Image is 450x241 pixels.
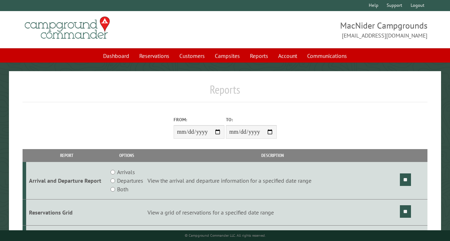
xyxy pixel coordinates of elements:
td: Reservations Grid [26,200,107,226]
td: Arrival and Departure Report [26,162,107,200]
label: Both [117,185,128,193]
label: To: [226,116,277,123]
td: View a grid of reservations for a specified date range [146,200,399,226]
a: Reports [246,49,272,63]
a: Campsites [211,49,244,63]
td: View the arrival and departure information for a specified date range [146,162,399,200]
h1: Reports [23,83,427,102]
a: Communications [303,49,351,63]
a: Reservations [135,49,174,63]
th: Options [107,149,146,162]
th: Report [26,149,107,162]
span: MacNider Campgrounds [EMAIL_ADDRESS][DOMAIN_NAME] [225,20,428,40]
img: Campground Commander [23,14,112,42]
a: Account [274,49,301,63]
a: Dashboard [99,49,134,63]
label: From: [174,116,224,123]
th: Description [146,149,399,162]
small: © Campground Commander LLC. All rights reserved. [185,233,266,238]
a: Customers [175,49,209,63]
label: Arrivals [117,168,135,176]
label: Departures [117,176,143,185]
